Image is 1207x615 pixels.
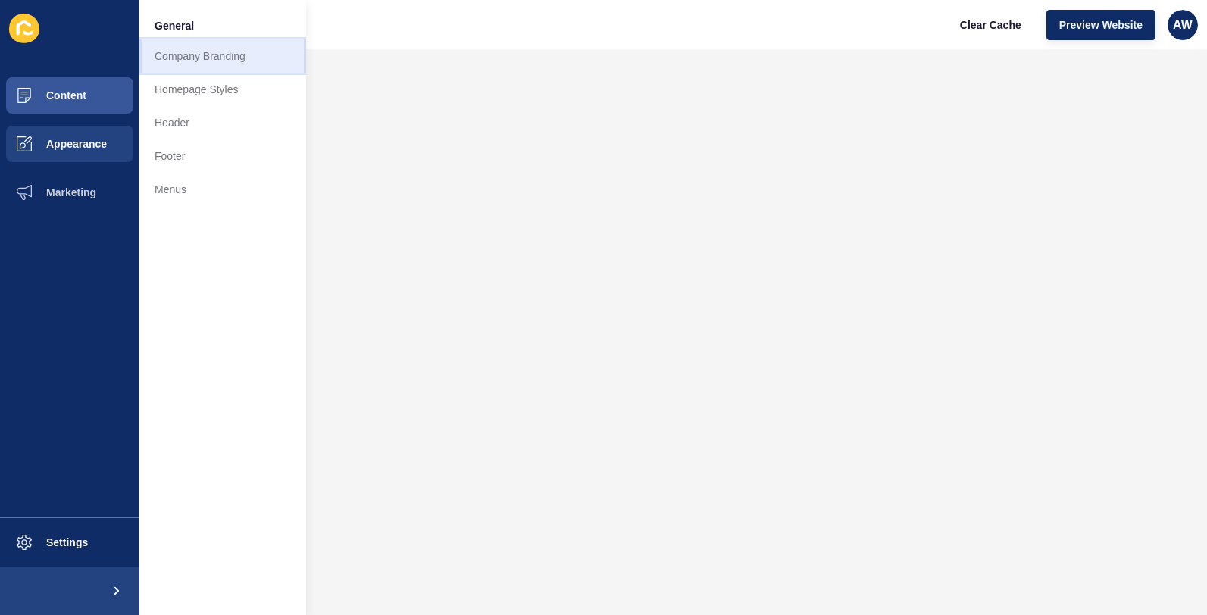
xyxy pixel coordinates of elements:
[139,106,306,139] a: Header
[139,139,306,173] a: Footer
[947,10,1034,40] button: Clear Cache
[960,17,1021,33] span: Clear Cache
[1046,10,1155,40] button: Preview Website
[139,173,306,206] a: Menus
[139,73,306,106] a: Homepage Styles
[1173,17,1193,33] span: AW
[139,39,306,73] a: Company Branding
[1059,17,1143,33] span: Preview Website
[155,18,194,33] span: General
